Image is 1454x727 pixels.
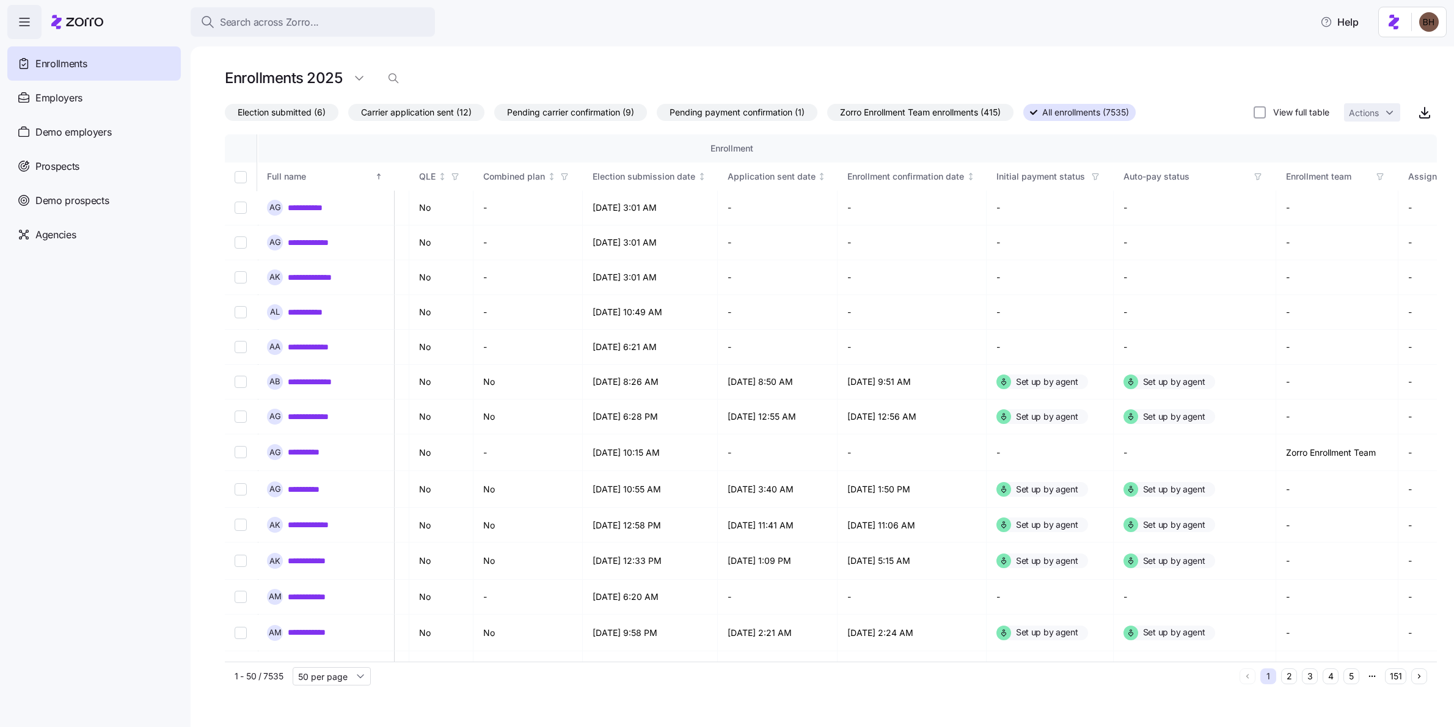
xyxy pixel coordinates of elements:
input: Select record 10 [235,519,247,531]
input: Select record 5 [235,341,247,353]
span: Set up by agent [1016,555,1078,567]
input: Select record 1 [235,202,247,214]
td: - [1114,225,1277,260]
button: Search across Zorro... [191,7,435,37]
span: A K [269,273,280,281]
td: - [987,260,1114,295]
td: - [473,330,583,365]
td: - [838,295,987,330]
td: No [473,471,583,508]
td: [DATE] 6:28 PM [583,400,718,434]
a: Employers [7,81,181,115]
button: Next page [1411,668,1427,684]
span: A G [269,485,281,493]
div: Not sorted [817,172,826,181]
td: [DATE] 12:56 AM [838,400,987,434]
span: Prospects [35,159,79,174]
td: - [718,651,838,688]
td: - [1276,651,1398,688]
span: Set up by agent [1143,626,1205,638]
div: Not sorted [438,172,447,181]
td: [DATE] 10:49 AM [583,295,718,330]
td: - [1276,543,1398,579]
td: No [409,365,473,400]
td: No [409,434,473,471]
td: - [987,330,1114,365]
th: Election submission dateNot sorted [583,163,718,191]
td: [DATE] 1:26 PM [583,651,718,688]
span: A G [269,448,281,456]
span: Set up by agent [1016,411,1078,423]
span: All enrollments (7535) [1042,104,1129,120]
td: [DATE] 1:09 PM [718,543,838,579]
input: Select record 13 [235,627,247,639]
td: No [409,508,473,543]
div: Auto-pay status [1123,170,1249,183]
input: Select all records [235,171,247,183]
th: Combined planNot sorted [473,163,583,191]
span: A M [269,593,282,601]
div: Full name [267,170,373,183]
div: Not sorted [547,172,556,181]
td: - [1114,191,1277,225]
th: Full nameSorted ascending [257,163,395,191]
td: [DATE] 2:24 AM [838,615,987,651]
td: [DATE] 9:51 AM [838,365,987,400]
input: Select record 4 [235,306,247,318]
td: - [838,225,987,260]
button: 2 [1281,668,1297,684]
button: 151 [1385,668,1406,684]
td: - [718,260,838,295]
td: [DATE] 6:21 AM [583,330,718,365]
button: 5 [1343,668,1359,684]
td: [DATE] 3:01 AM [583,260,718,295]
td: - [473,225,583,260]
td: - [473,651,583,688]
td: No [409,580,473,615]
td: - [718,295,838,330]
h1: Enrollments 2025 [225,68,342,87]
span: Set up by agent [1143,555,1205,567]
div: QLE [419,170,436,183]
div: Assignee [1408,170,1447,183]
div: Not sorted [966,172,975,181]
td: - [1114,580,1277,615]
button: Previous page [1240,668,1255,684]
div: Sorted ascending [374,172,383,181]
td: - [838,260,987,295]
td: - [473,191,583,225]
img: c3c218ad70e66eeb89914ccc98a2927c [1419,12,1439,32]
span: Set up by agent [1143,483,1205,495]
td: - [1276,330,1398,365]
div: Not sorted [698,172,706,181]
td: No [409,615,473,651]
td: - [1276,225,1398,260]
div: Initial payment status [996,170,1086,183]
td: - [838,651,987,688]
span: A K [269,557,280,565]
span: A B [269,378,280,385]
span: Set up by agent [1016,376,1078,388]
span: A K [269,521,280,529]
td: [DATE] 8:50 AM [718,365,838,400]
span: Employers [35,90,82,106]
td: No [409,191,473,225]
input: Select record 9 [235,483,247,495]
div: Application sent date [728,170,816,183]
span: A L [270,308,280,316]
td: No [409,400,473,434]
span: Election submitted (6) [238,104,326,120]
span: A G [269,238,281,246]
th: Enrollment confirmation dateNot sorted [838,163,987,191]
button: 1 [1260,668,1276,684]
td: - [1276,365,1398,400]
td: [DATE] 11:06 AM [838,508,987,543]
span: Help [1320,15,1359,29]
td: No [409,225,473,260]
td: - [838,580,987,615]
td: [DATE] 12:55 AM [718,400,838,434]
a: Demo employers [7,115,181,149]
span: Pending carrier confirmation (9) [507,104,634,120]
td: [DATE] 8:26 AM [583,365,718,400]
td: - [1114,651,1277,688]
